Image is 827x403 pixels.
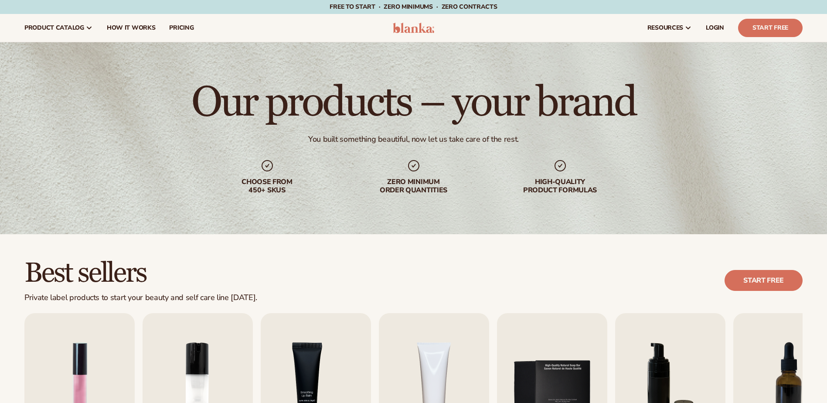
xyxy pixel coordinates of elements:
a: Start Free [738,19,803,37]
span: pricing [169,24,194,31]
span: LOGIN [706,24,724,31]
span: Free to start · ZERO minimums · ZERO contracts [330,3,497,11]
a: Start free [725,270,803,291]
a: LOGIN [699,14,731,42]
div: High-quality product formulas [504,178,616,195]
div: You built something beautiful, now let us take care of the rest. [308,134,519,144]
div: Private label products to start your beauty and self care line [DATE]. [24,293,257,303]
span: product catalog [24,24,84,31]
h1: Our products – your brand [191,82,636,124]
div: Zero minimum order quantities [358,178,470,195]
h2: Best sellers [24,259,257,288]
a: How It Works [100,14,163,42]
a: pricing [162,14,201,42]
span: resources [647,24,683,31]
a: resources [640,14,699,42]
a: product catalog [17,14,100,42]
span: How It Works [107,24,156,31]
img: logo [393,23,434,33]
div: Choose from 450+ Skus [211,178,323,195]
